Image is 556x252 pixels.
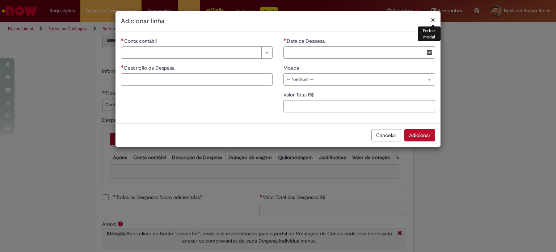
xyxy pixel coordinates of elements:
input: Descrição da Despesa [121,73,273,86]
input: Data da Despesa [283,46,424,59]
span: Data da Despesa [287,38,326,44]
button: Fechar modal [431,16,435,24]
div: Fechar modal [418,26,441,41]
button: Mostrar calendário para Data da Despesa [424,46,435,59]
button: Adicionar [404,129,435,141]
span: Necessários [121,65,124,68]
span: Necessários [283,38,287,41]
span: Necessários - Conta contábil [124,38,158,44]
span: -- Nenhum -- [287,74,420,85]
span: Moeda [283,65,300,71]
input: Valor Total R$ [283,100,435,112]
span: Valor Total R$ [283,91,315,98]
h2: Adicionar linha [121,17,435,26]
a: Limpar campo Conta contábil [121,46,273,59]
span: Necessários [121,38,124,41]
button: Cancelar [371,129,401,141]
span: Descrição da Despesa [124,65,176,71]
